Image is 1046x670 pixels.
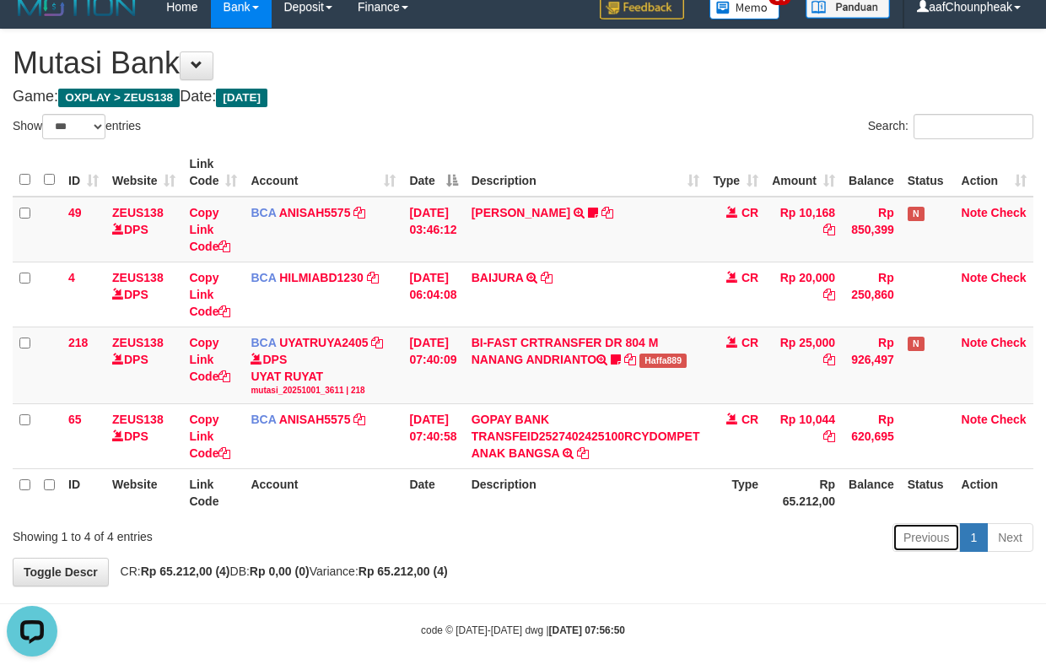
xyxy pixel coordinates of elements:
[914,114,1033,139] input: Search:
[908,337,925,351] span: Has Note
[955,149,1033,197] th: Action: activate to sort column ascending
[892,523,960,552] a: Previous
[402,262,464,327] td: [DATE] 06:04:08
[68,336,88,349] span: 218
[577,446,589,460] a: Copy GOPAY BANK TRANSFEID2527402425100RCYDOMPET ANAK BANGSA to clipboard
[402,149,464,197] th: Date: activate to sort column descending
[901,149,955,197] th: Status
[13,89,1033,105] h4: Game: Date:
[842,197,901,262] td: Rp 850,399
[68,271,75,284] span: 4
[371,336,383,349] a: Copy UYATRUYA2405 to clipboard
[182,149,244,197] th: Link Code: activate to sort column ascending
[421,624,625,636] small: code © [DATE]-[DATE] dwg |
[353,413,365,426] a: Copy ANISAH5575 to clipboard
[251,351,396,397] div: DPS UYAT RUYAT
[112,336,164,349] a: ZEUS138
[359,565,448,578] strong: Rp 65.212,00 (4)
[987,523,1033,552] a: Next
[741,206,758,219] span: CR
[13,114,141,139] label: Show entries
[465,327,707,403] td: BI-FAST CRTRANSFER DR 804 M NANANG ANDRIANTO
[105,327,182,403] td: DPS
[402,469,464,517] th: Date
[7,7,57,57] button: Open LiveChat chat widget
[741,271,758,284] span: CR
[823,223,835,236] a: Copy Rp 10,168 to clipboard
[991,206,1027,219] a: Check
[13,558,109,586] a: Toggle Descr
[706,149,765,197] th: Type: activate to sort column ascending
[842,404,901,469] td: Rp 620,695
[991,413,1027,426] a: Check
[472,413,700,460] a: GOPAY BANK TRANSFEID2527402425100RCYDOMPET ANAK BANGSA
[823,353,835,366] a: Copy Rp 25,000 to clipboard
[112,271,164,284] a: ZEUS138
[182,469,244,517] th: Link Code
[465,149,707,197] th: Description: activate to sort column ascending
[13,521,423,545] div: Showing 1 to 4 of 4 entries
[251,271,276,284] span: BCA
[991,336,1027,349] a: Check
[959,523,988,552] a: 1
[402,197,464,262] td: [DATE] 03:46:12
[472,206,570,219] a: [PERSON_NAME]
[962,413,988,426] a: Note
[367,271,379,284] a: Copy HILMIABD1230 to clipboard
[765,197,842,262] td: Rp 10,168
[549,624,625,636] strong: [DATE] 07:56:50
[68,413,82,426] span: 65
[189,336,230,383] a: Copy Link Code
[105,262,182,327] td: DPS
[842,327,901,403] td: Rp 926,497
[402,404,464,469] td: [DATE] 07:40:58
[842,149,901,197] th: Balance
[962,336,988,349] a: Note
[353,206,365,219] a: Copy ANISAH5575 to clipboard
[908,207,925,221] span: Has Note
[624,353,636,366] a: Copy BI-FAST CRTRANSFER DR 804 M NANANG ANDRIANTO to clipboard
[189,206,230,253] a: Copy Link Code
[741,413,758,426] span: CR
[13,46,1033,80] h1: Mutasi Bank
[955,469,1033,517] th: Action
[251,385,396,397] div: mutasi_20251001_3611 | 218
[765,327,842,403] td: Rp 25,000
[765,404,842,469] td: Rp 10,044
[105,404,182,469] td: DPS
[251,336,276,349] span: BCA
[823,288,835,301] a: Copy Rp 20,000 to clipboard
[279,413,351,426] a: ANISAH5575
[901,469,955,517] th: Status
[112,206,164,219] a: ZEUS138
[842,262,901,327] td: Rp 250,860
[112,565,448,578] span: CR: DB: Variance:
[68,206,82,219] span: 49
[868,114,1033,139] label: Search:
[105,197,182,262] td: DPS
[244,469,402,517] th: Account
[741,336,758,349] span: CR
[279,336,368,349] a: UYATRUYA2405
[991,271,1027,284] a: Check
[765,262,842,327] td: Rp 20,000
[244,149,402,197] th: Account: activate to sort column ascending
[465,469,707,517] th: Description
[842,469,901,517] th: Balance
[765,149,842,197] th: Amount: activate to sort column ascending
[58,89,180,107] span: OXPLAY > ZEUS138
[62,149,105,197] th: ID: activate to sort column ascending
[62,469,105,517] th: ID
[251,206,276,219] span: BCA
[765,469,842,517] th: Rp 65.212,00
[962,271,988,284] a: Note
[112,413,164,426] a: ZEUS138
[639,354,687,368] span: Haffa889
[279,206,351,219] a: ANISAH5575
[962,206,988,219] a: Note
[105,149,182,197] th: Website: activate to sort column ascending
[541,271,553,284] a: Copy BAIJURA to clipboard
[601,206,613,219] a: Copy INA PAUJANAH to clipboard
[141,565,230,578] strong: Rp 65.212,00 (4)
[105,469,182,517] th: Website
